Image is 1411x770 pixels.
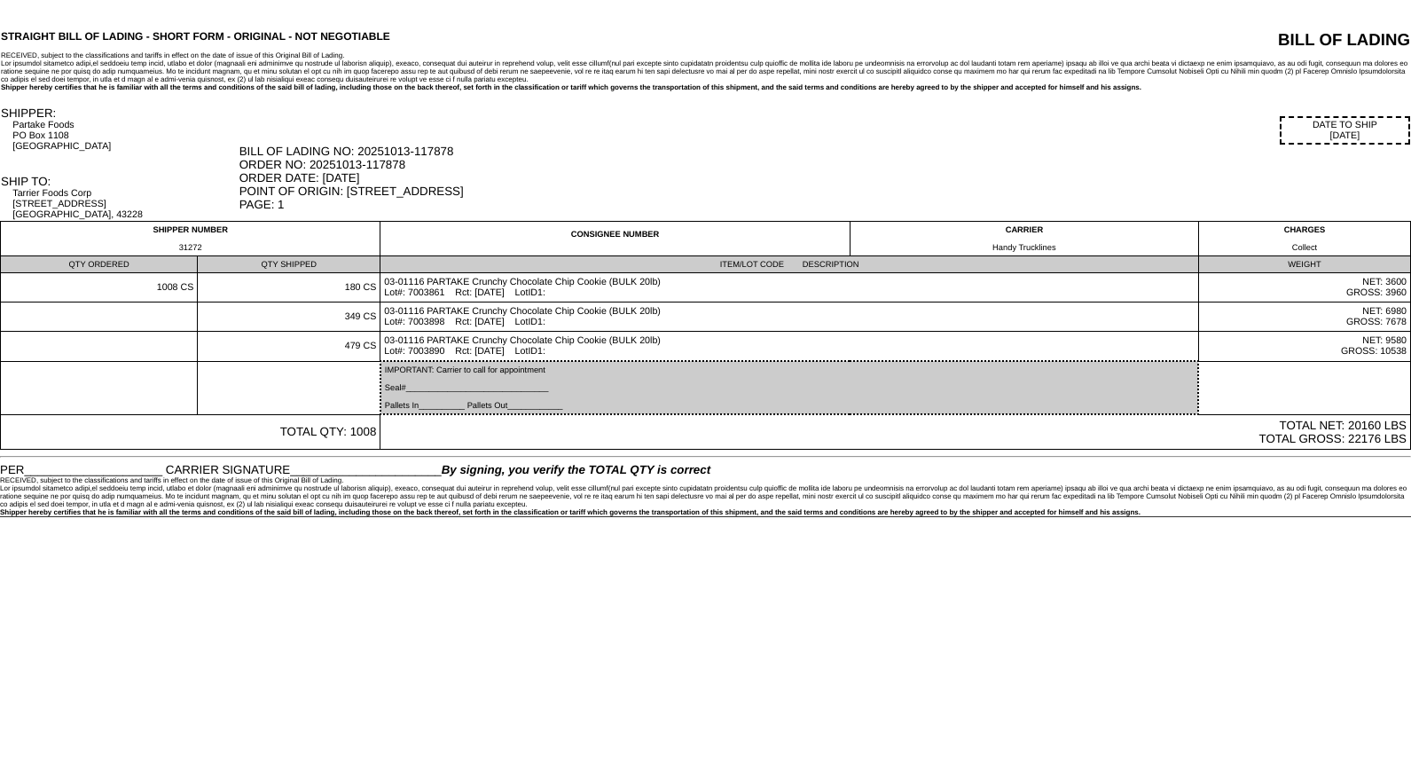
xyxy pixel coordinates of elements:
div: BILL OF LADING [1034,30,1410,50]
td: NET: 6980 GROSS: 7678 [1198,302,1410,332]
td: 180 CS [198,273,380,302]
div: 31272 [4,243,376,252]
td: CHARGES [1198,222,1410,256]
div: SHIP TO: [1,175,238,188]
td: 349 CS [198,302,380,332]
td: WEIGHT [1198,256,1410,273]
div: BILL OF LADING NO: 20251013-117878 ORDER NO: 20251013-117878 ORDER DATE: [DATE] POINT OF ORIGIN: ... [239,145,1410,211]
div: Handy Trucklines [854,243,1195,252]
td: QTY SHIPPED [198,256,380,273]
div: Collect [1203,243,1407,252]
div: DATE TO SHIP [DATE] [1280,116,1410,145]
div: Partake Foods PO Box 1108 [GEOGRAPHIC_DATA] [12,120,237,152]
td: CONSIGNEE NUMBER [380,222,851,256]
td: 03-01116 PARTAKE Crunchy Chocolate Chip Cookie (BULK 20lb) Lot#: 7003890 Rct: [DATE] LotID1: [380,332,1199,362]
div: Tarrier Foods Corp [STREET_ADDRESS] [GEOGRAPHIC_DATA], 43228 [12,188,237,220]
td: CARRIER [850,222,1198,256]
td: 1008 CS [1,273,198,302]
span: By signing, you verify the TOTAL QTY is correct [442,463,710,476]
div: Shipper hereby certifies that he is familiar with all the terms and conditions of the said bill o... [1,83,1410,91]
td: IMPORTANT: Carrier to call for appointment Seal#_______________________________ Pallets In_______... [380,361,1199,414]
td: TOTAL NET: 20160 LBS TOTAL GROSS: 22176 LBS [380,414,1411,450]
td: SHIPPER NUMBER [1,222,380,256]
td: 479 CS [198,332,380,362]
td: 03-01116 PARTAKE Crunchy Chocolate Chip Cookie (BULK 20lb) Lot#: 7003898 Rct: [DATE] LotID1: [380,302,1199,332]
td: ITEM/LOT CODE DESCRIPTION [380,256,1199,273]
td: TOTAL QTY: 1008 [1,414,380,450]
td: NET: 3600 GROSS: 3960 [1198,273,1410,302]
div: SHIPPER: [1,106,238,120]
td: NET: 9580 GROSS: 10538 [1198,332,1410,362]
td: 03-01116 PARTAKE Crunchy Chocolate Chip Cookie (BULK 20lb) Lot#: 7003861 Rct: [DATE] LotID1: [380,273,1199,302]
td: QTY ORDERED [1,256,198,273]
